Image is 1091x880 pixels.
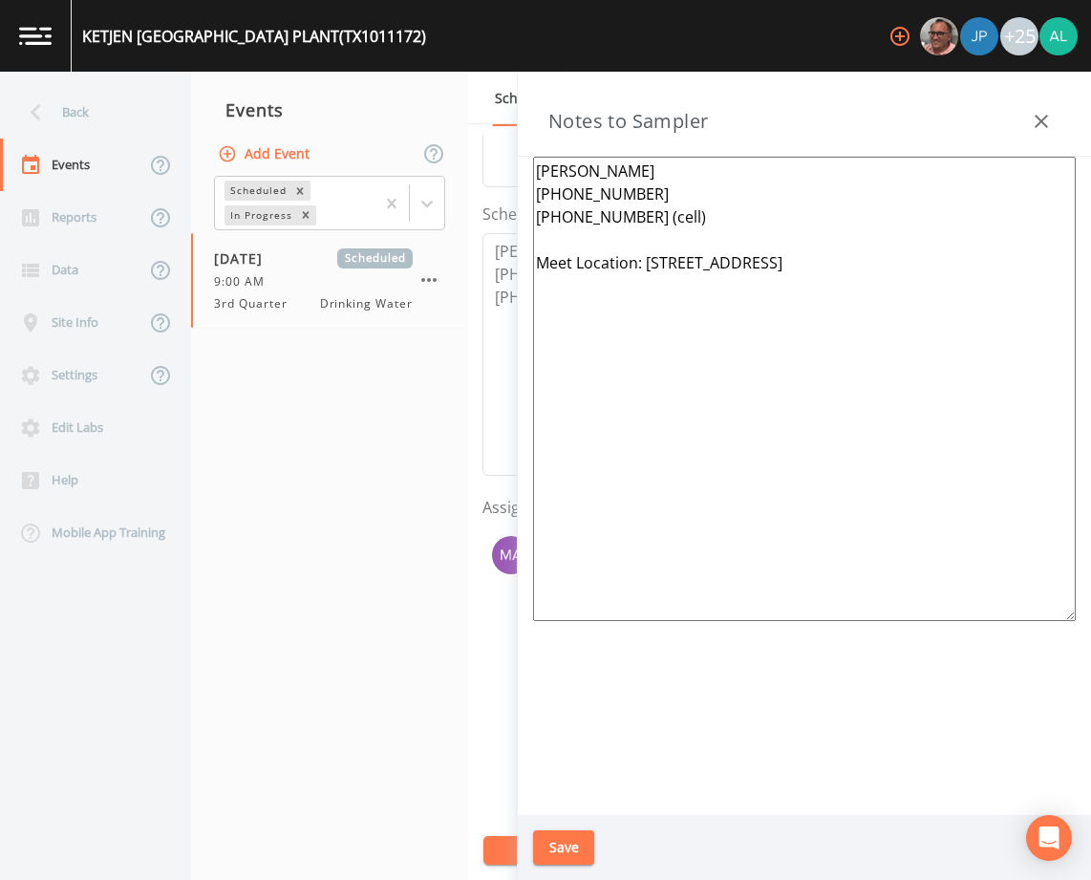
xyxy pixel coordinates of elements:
span: Drinking Water [320,295,413,312]
img: e2d790fa78825a4bb76dcb6ab311d44c [920,17,958,55]
div: In Progress [225,205,295,225]
span: [DATE] [214,248,276,268]
span: 3rd Quarter [214,295,299,312]
img: logo [19,27,52,45]
a: Schedule [492,72,557,126]
div: Mike Franklin [919,17,959,55]
img: 09dd4197df2726fea99d3c4091a5cc97 [492,536,530,574]
img: 41241ef155101aa6d92a04480b0d0000 [960,17,998,55]
label: Scheduler Notes (Shared with all events) [482,203,773,225]
img: 30a13df2a12044f58df5f6b7fda61338 [1039,17,1078,55]
button: Save [483,836,598,865]
h3: Notes to Sampler [548,106,708,137]
div: Events [191,86,468,134]
div: +25 [1000,17,1038,55]
div: Open Intercom Messenger [1026,815,1072,861]
label: Assigned Users [482,496,593,519]
span: Scheduled [337,248,413,268]
a: [DATE]Scheduled9:00 AM3rd QuarterDrinking Water [191,233,468,329]
button: Save [533,830,594,866]
div: Remove In Progress [295,205,316,225]
div: Scheduled [225,181,289,201]
textarea: [PERSON_NAME] [PHONE_NUMBER] [PHONE_NUMBER] (cell) [482,233,1056,476]
div: Remove Scheduled [289,181,310,201]
textarea: [PERSON_NAME] [PHONE_NUMBER] [PHONE_NUMBER] (cell) Meet Location: [STREET_ADDRESS] [533,157,1076,621]
span: 9:00 AM [214,273,276,290]
div: KETJEN [GEOGRAPHIC_DATA] PLANT (TX1011172) [82,25,426,48]
button: Add Event [214,137,317,172]
div: Joshua gere Paul [959,17,999,55]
